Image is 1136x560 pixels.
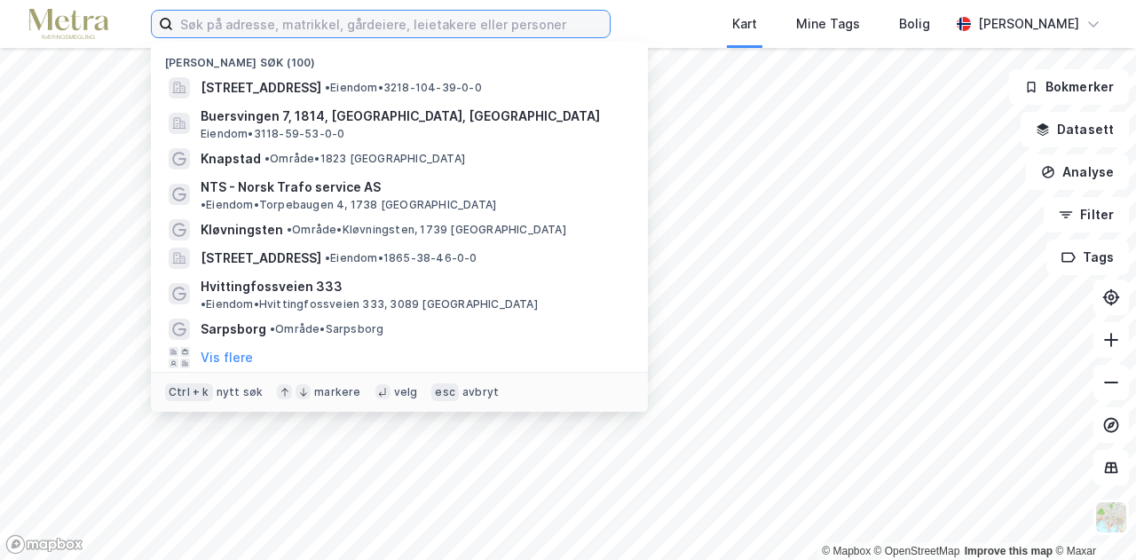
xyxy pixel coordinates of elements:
[287,223,566,237] span: Område • Kløvningsten, 1739 [GEOGRAPHIC_DATA]
[732,13,757,35] div: Kart
[165,383,213,401] div: Ctrl + k
[287,223,292,236] span: •
[796,13,860,35] div: Mine Tags
[394,385,418,399] div: velg
[217,385,264,399] div: nytt søk
[201,297,206,311] span: •
[462,385,499,399] div: avbryt
[978,13,1079,35] div: [PERSON_NAME]
[1047,475,1136,560] iframe: Chat Widget
[201,219,283,241] span: Kløvningsten
[173,11,610,37] input: Søk på adresse, matrikkel, gårdeiere, leietakere eller personer
[270,322,275,335] span: •
[201,198,206,211] span: •
[201,319,266,340] span: Sarpsborg
[431,383,459,401] div: esc
[325,81,330,94] span: •
[201,177,381,198] span: NTS - Norsk Trafo service AS
[325,251,477,265] span: Eiendom • 1865-38-46-0-0
[325,251,330,264] span: •
[264,152,465,166] span: Område • 1823 [GEOGRAPHIC_DATA]
[201,198,496,212] span: Eiendom • Torpebaugen 4, 1738 [GEOGRAPHIC_DATA]
[270,322,383,336] span: Område • Sarpsborg
[201,148,261,170] span: Knapstad
[1047,475,1136,560] div: Kontrollprogram for chat
[201,347,253,368] button: Vis flere
[264,152,270,165] span: •
[899,13,930,35] div: Bolig
[28,9,108,40] img: metra-logo.256734c3b2bbffee19d4.png
[201,297,538,312] span: Eiendom • Hvittingfossveien 333, 3089 [GEOGRAPHIC_DATA]
[151,42,648,74] div: [PERSON_NAME] søk (100)
[201,106,627,127] span: Buersvingen 7, 1814, [GEOGRAPHIC_DATA], [GEOGRAPHIC_DATA]
[325,81,482,95] span: Eiendom • 3218-104-39-0-0
[314,385,360,399] div: markere
[201,248,321,269] span: [STREET_ADDRESS]
[201,276,343,297] span: Hvittingfossveien 333
[201,127,344,141] span: Eiendom • 3118-59-53-0-0
[201,77,321,99] span: [STREET_ADDRESS]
